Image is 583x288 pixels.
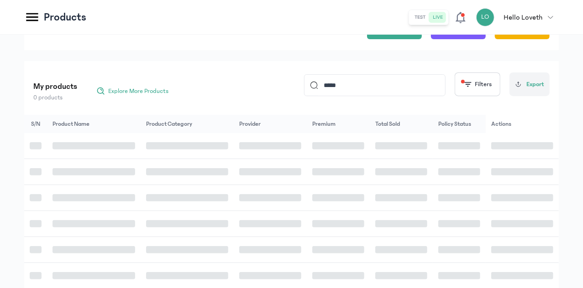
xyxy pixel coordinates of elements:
th: S/N [24,115,47,133]
p: Hello Loveth [504,12,542,23]
th: Premium [307,115,370,133]
p: 0 products [33,93,77,102]
span: Export [526,80,544,89]
span: Explore More Products [108,87,168,96]
button: Export [509,72,550,96]
th: Policy Status [433,115,486,133]
div: LO [476,8,494,26]
th: Product Name [47,115,141,133]
th: Product Category [141,115,234,133]
button: Explore More Products [92,84,173,98]
button: LOHello Loveth [476,8,559,26]
p: Products [44,10,86,25]
button: test [411,12,429,23]
th: Actions [486,115,559,133]
button: live [429,12,446,23]
th: Total Sold [370,115,433,133]
button: Filters [455,72,500,96]
p: My products [33,80,77,93]
th: Provider [234,115,307,133]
